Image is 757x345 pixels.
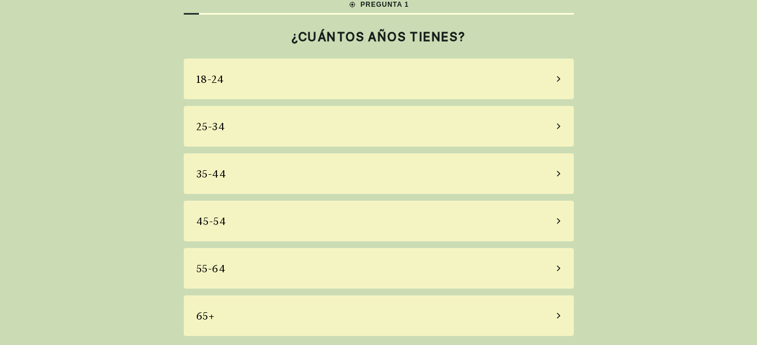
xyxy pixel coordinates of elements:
h2: ¿CUÁNTOS AÑOS TIENES? [184,29,574,44]
div: 45-54 [196,214,227,229]
div: 55-64 [196,261,226,276]
div: 35-44 [196,166,227,182]
div: 25-34 [196,119,225,134]
div: 65+ [196,308,215,324]
div: 18-24 [196,72,224,87]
